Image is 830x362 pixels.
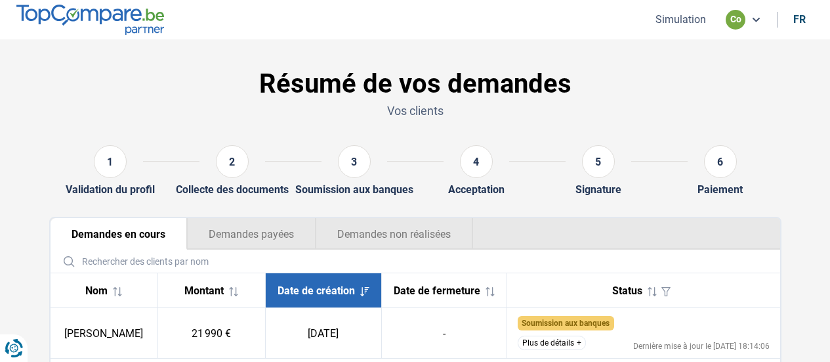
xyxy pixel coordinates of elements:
td: [PERSON_NAME] [51,308,158,359]
span: Nom [85,284,108,297]
button: Demandes non réalisées [316,218,473,250]
div: Collecte des documents [176,183,289,196]
div: Paiement [697,183,743,196]
span: Status [612,284,642,297]
span: Soumission aux banques [522,319,610,328]
h1: Résumé de vos demandes [49,68,781,100]
span: Date de création [278,284,355,297]
button: Demandes payées [187,218,316,250]
td: - [381,308,507,359]
div: Signature [575,183,621,196]
div: Soumission aux banques [295,183,413,196]
button: Demandes en cours [51,218,187,250]
div: 3 [338,145,371,178]
div: Dernière mise à jour le [DATE] 18:14:06 [633,342,770,350]
div: 4 [460,145,493,178]
button: Simulation [652,12,710,26]
span: Montant [184,284,224,297]
div: Acceptation [448,183,505,196]
img: TopCompare.be [16,5,164,34]
div: 5 [582,145,615,178]
div: fr [793,13,806,26]
td: [DATE] [265,308,381,359]
button: Plus de détails [518,336,586,350]
p: Vos clients [49,102,781,119]
div: Validation du profil [66,183,155,196]
input: Rechercher des clients par nom [56,250,775,273]
div: co [726,10,745,30]
td: 21 990 € [157,308,265,359]
div: 1 [94,145,127,178]
div: 2 [216,145,249,178]
div: 6 [704,145,737,178]
span: Date de fermeture [394,284,480,297]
